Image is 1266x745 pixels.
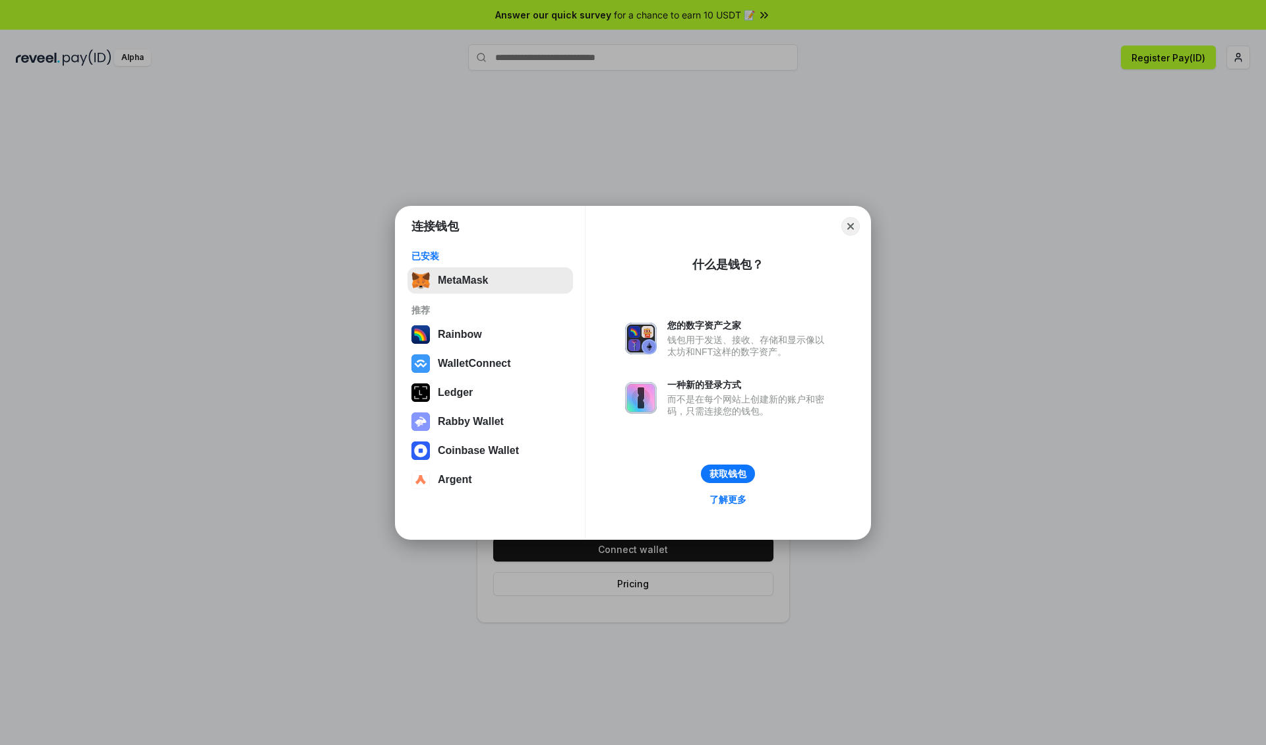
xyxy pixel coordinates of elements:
[411,412,430,431] img: svg+xml,%3Csvg%20xmlns%3D%22http%3A%2F%2Fwww.w3.org%2F2000%2Fsvg%22%20fill%3D%22none%22%20viewBox...
[438,387,473,399] div: Ledger
[841,217,860,236] button: Close
[625,382,657,414] img: svg+xml,%3Csvg%20xmlns%3D%22http%3A%2F%2Fwww.w3.org%2F2000%2Fsvg%22%20fill%3D%22none%22%20viewBox...
[701,465,755,483] button: 获取钱包
[411,218,459,234] h1: 连接钱包
[407,437,573,464] button: Coinbase Wallet
[692,257,764,273] div: 什么是钱包？
[407,379,573,406] button: Ledger
[667,379,831,391] div: 一种新的登录方式
[625,323,657,354] img: svg+xml,%3Csvg%20xmlns%3D%22http%3A%2F%2Fwww.w3.org%2F2000%2Fsvg%22%20fill%3D%22none%22%20viewBox...
[667,393,831,417] div: 而不是在每个网站上创建新的账户和密码，只需连接您的钱包。
[407,350,573,377] button: WalletConnect
[411,250,569,262] div: 已安装
[438,329,482,340] div: Rainbow
[438,416,504,428] div: Rabby Wallet
[438,275,488,286] div: MetaMask
[438,474,472,486] div: Argent
[709,494,746,505] div: 了解更多
[702,491,754,508] a: 了解更多
[438,445,519,457] div: Coinbase Wallet
[407,267,573,294] button: MetaMask
[411,325,430,344] img: svg+xml,%3Csvg%20width%3D%22120%22%20height%3D%22120%22%20viewBox%3D%220%200%20120%20120%22%20fil...
[411,304,569,316] div: 推荐
[407,408,573,435] button: Rabby Wallet
[667,334,831,358] div: 钱包用于发送、接收、存储和显示像以太坊和NFT这样的数字资产。
[407,467,573,493] button: Argent
[411,441,430,460] img: svg+xml,%3Csvg%20width%3D%2228%22%20height%3D%2228%22%20viewBox%3D%220%200%2028%2028%22%20fill%3D...
[438,358,511,370] div: WalletConnect
[411,470,430,489] img: svg+xml,%3Csvg%20width%3D%2228%22%20height%3D%2228%22%20viewBox%3D%220%200%2028%2028%22%20fill%3D...
[667,319,831,331] div: 您的数字资产之家
[411,354,430,373] img: svg+xml,%3Csvg%20width%3D%2228%22%20height%3D%2228%22%20viewBox%3D%220%200%2028%2028%22%20fill%3D...
[709,468,746,480] div: 获取钱包
[411,383,430,402] img: svg+xml,%3Csvg%20xmlns%3D%22http%3A%2F%2Fwww.w3.org%2F2000%2Fsvg%22%20width%3D%2228%22%20height%3...
[411,271,430,290] img: svg+xml,%3Csvg%20fill%3D%22none%22%20height%3D%2233%22%20viewBox%3D%220%200%2035%2033%22%20width%...
[407,321,573,348] button: Rainbow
